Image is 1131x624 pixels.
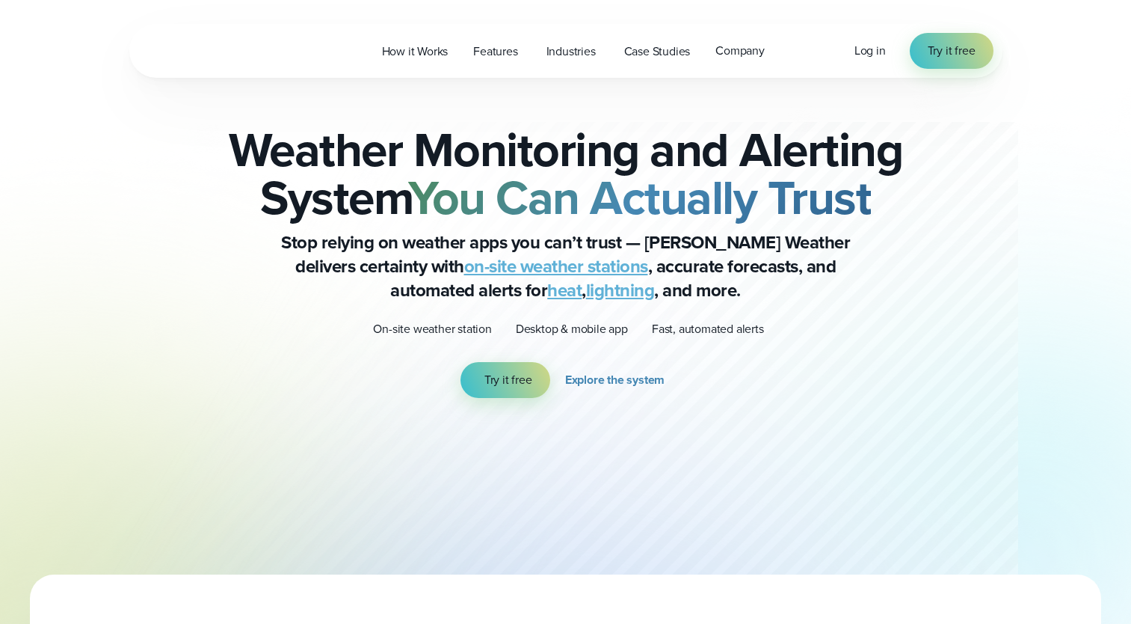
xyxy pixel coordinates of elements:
span: Try it free [928,42,976,60]
a: Try it free [910,33,993,69]
a: How it Works [369,36,461,67]
span: How it Works [382,43,449,61]
span: Try it free [484,371,532,389]
span: Company [715,42,765,60]
a: lightning [586,277,655,304]
span: Industries [546,43,596,61]
span: Case Studies [624,43,691,61]
p: Stop relying on weather apps you can’t trust — [PERSON_NAME] Weather delivers certainty with , ac... [267,230,865,302]
strong: You Can Actually Trust [408,162,871,233]
h2: Weather Monitoring and Alerting System [204,126,928,221]
span: Features [473,43,517,61]
a: Explore the system [565,362,671,398]
a: heat [547,277,582,304]
p: Desktop & mobile app [516,320,628,338]
span: Log in [854,42,886,59]
p: On-site weather station [373,320,491,338]
a: on-site weather stations [464,253,648,280]
a: Log in [854,42,886,60]
span: Explore the system [565,371,665,389]
a: Case Studies [611,36,703,67]
p: Fast, automated alerts [652,320,764,338]
a: Try it free [460,362,550,398]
